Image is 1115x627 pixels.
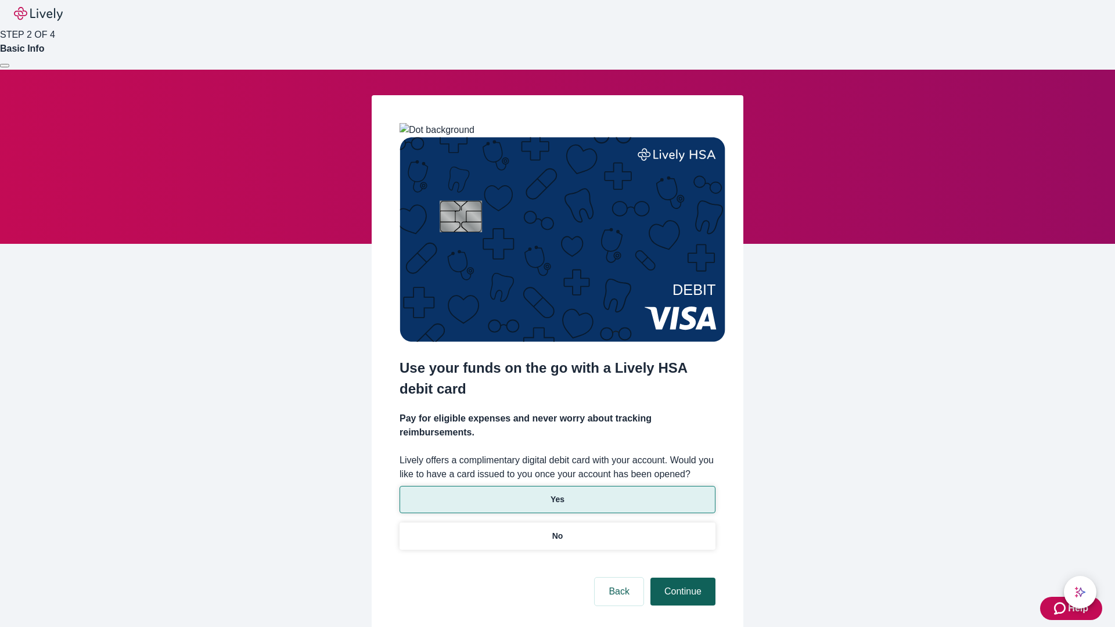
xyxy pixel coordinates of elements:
button: Yes [400,486,715,513]
label: Lively offers a complimentary digital debit card with your account. Would you like to have a card... [400,453,715,481]
img: Dot background [400,123,474,137]
button: Back [595,578,643,606]
svg: Lively AI Assistant [1074,586,1086,598]
p: No [552,530,563,542]
h4: Pay for eligible expenses and never worry about tracking reimbursements. [400,412,715,439]
p: Yes [551,493,564,506]
button: chat [1064,576,1096,608]
button: Continue [650,578,715,606]
img: Debit card [400,137,725,342]
span: Help [1068,601,1088,615]
h2: Use your funds on the go with a Lively HSA debit card [400,358,715,399]
svg: Zendesk support icon [1054,601,1068,615]
button: Zendesk support iconHelp [1040,597,1102,620]
img: Lively [14,7,63,21]
button: No [400,522,715,550]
